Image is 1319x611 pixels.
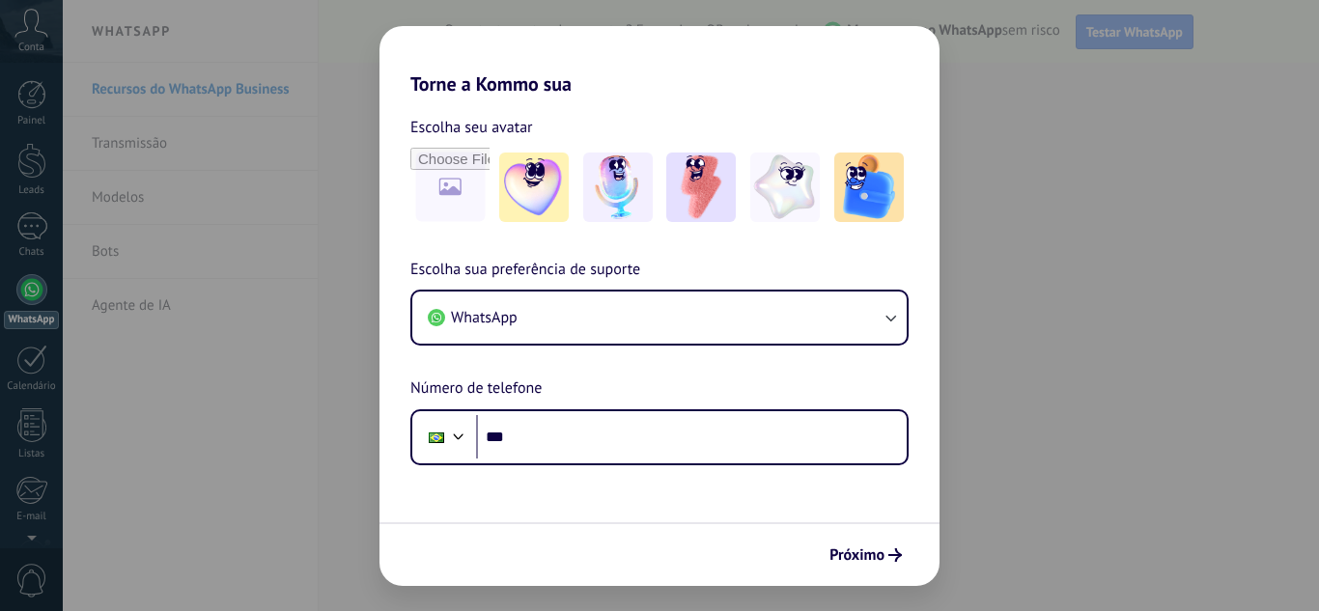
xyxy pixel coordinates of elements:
[834,153,904,222] img: -5.jpeg
[379,26,940,96] h2: Torne a Kommo sua
[410,258,640,283] span: Escolha sua preferência de suporte
[410,115,533,140] span: Escolha seu avatar
[418,417,455,458] div: Brazil: + 55
[829,548,884,562] span: Próximo
[412,292,907,344] button: WhatsApp
[583,153,653,222] img: -2.jpeg
[451,308,518,327] span: WhatsApp
[821,539,911,571] button: Próximo
[666,153,736,222] img: -3.jpeg
[499,153,569,222] img: -1.jpeg
[750,153,820,222] img: -4.jpeg
[410,376,542,402] span: Número de telefone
